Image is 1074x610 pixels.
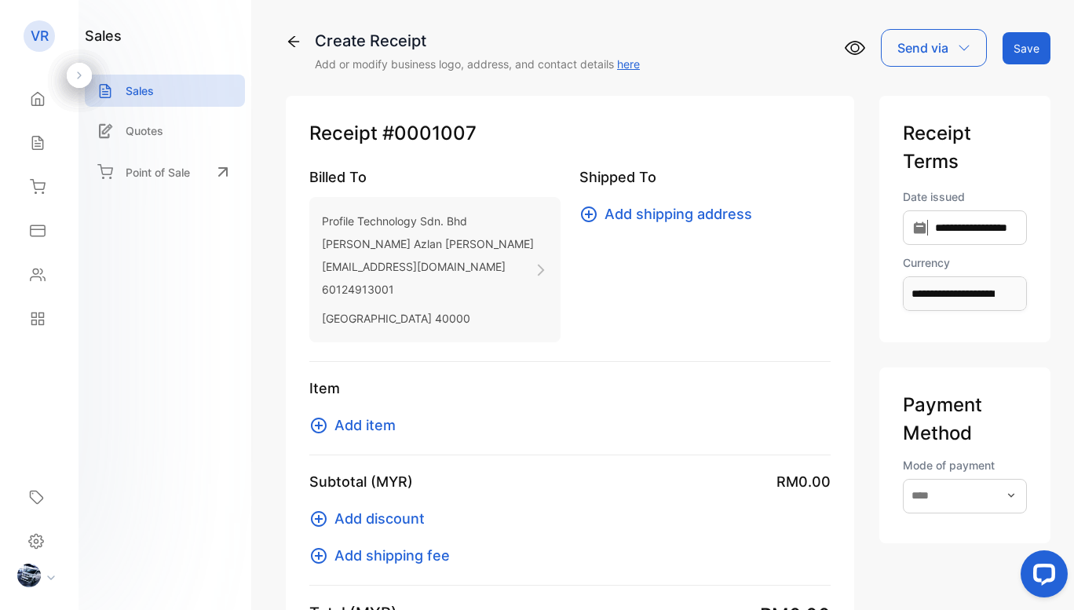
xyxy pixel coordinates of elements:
[309,166,561,188] p: Billed To
[85,115,245,147] a: Quotes
[31,26,49,46] p: VR
[315,56,640,72] p: Add or modify business logo, address, and contact details
[334,545,450,566] span: Add shipping fee
[85,155,245,189] a: Point of Sale
[322,255,534,278] p: [EMAIL_ADDRESS][DOMAIN_NAME]
[903,457,1027,473] label: Mode of payment
[309,119,831,148] p: Receipt
[322,210,534,232] p: Profile Technology Sdn. Bhd
[126,164,190,181] p: Point of Sale
[309,545,459,566] button: Add shipping fee
[334,415,396,436] span: Add item
[579,203,762,225] button: Add shipping address
[309,471,413,492] p: Subtotal (MYR)
[903,188,1027,205] label: Date issued
[85,75,245,107] a: Sales
[322,278,534,301] p: 60124913001
[579,166,831,188] p: Shipped To
[334,508,425,529] span: Add discount
[776,471,831,492] span: RM0.00
[903,391,1027,447] p: Payment Method
[126,122,163,139] p: Quotes
[897,38,948,57] p: Send via
[315,29,640,53] div: Create Receipt
[322,307,534,330] p: [GEOGRAPHIC_DATA] 40000
[903,119,1027,176] p: Receipt Terms
[17,564,41,587] img: profile
[309,378,831,399] p: Item
[126,82,154,99] p: Sales
[605,203,752,225] span: Add shipping address
[309,415,405,436] button: Add item
[382,119,477,148] span: #0001007
[881,29,987,67] button: Send via
[1008,544,1074,610] iframe: LiveChat chat widget
[322,232,534,255] p: [PERSON_NAME] Azlan [PERSON_NAME]
[617,57,640,71] a: here
[309,508,434,529] button: Add discount
[903,254,1027,271] label: Currency
[1003,32,1050,64] button: Save
[85,25,122,46] h1: sales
